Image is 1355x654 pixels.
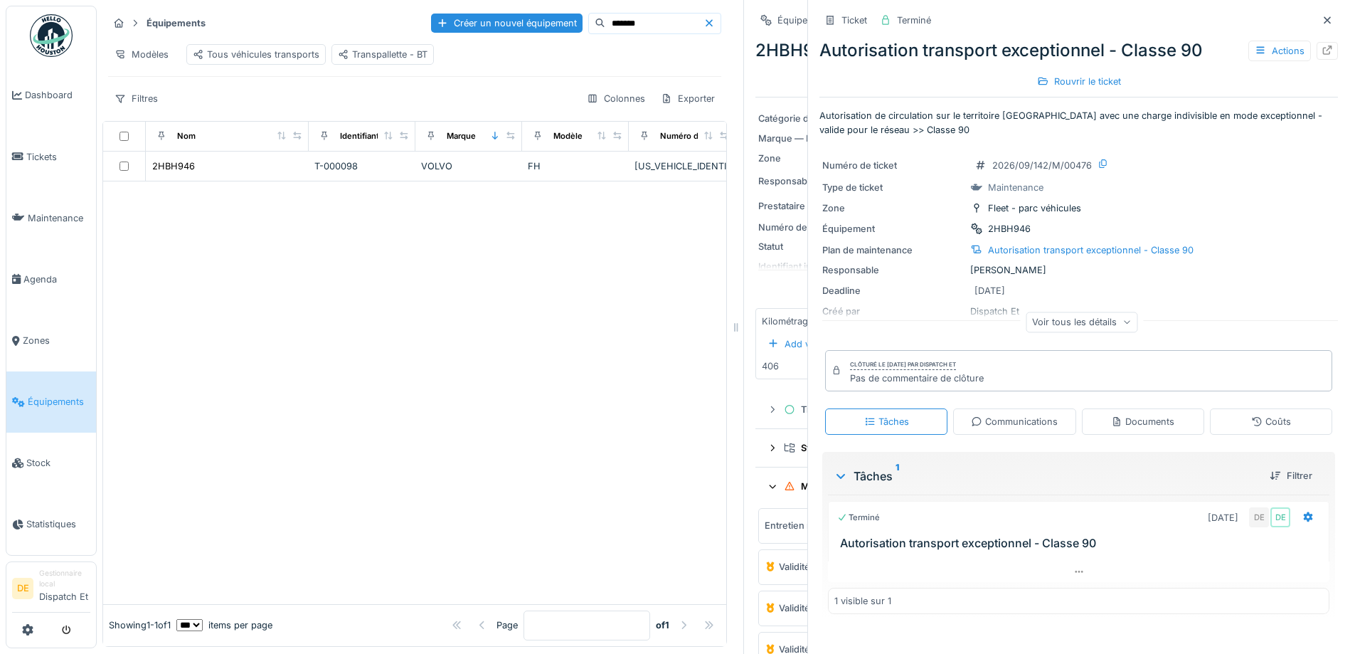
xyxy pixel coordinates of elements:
[784,403,1309,416] div: Tickets en cours et à venir
[553,130,583,142] div: Modèle
[784,480,1226,493] div: Maintenances
[1251,415,1291,428] div: Coûts
[528,159,623,173] div: FH
[822,222,965,236] div: Équipement
[1111,415,1174,428] div: Documents
[634,159,730,173] div: [US_VEHICLE_IDENTIFICATION_NUMBER]
[758,132,900,145] div: Marque — Modèle
[762,359,779,373] div: 406
[822,201,965,215] div: Zone
[758,240,900,253] div: Statut
[1270,507,1290,527] div: DE
[193,48,319,61] div: Tous véhicules transports
[755,38,1338,63] div: 2HBH946
[26,517,90,531] span: Statistiques
[1248,41,1311,61] div: Actions
[822,263,965,277] div: Responsable
[758,152,900,165] div: Zone
[1264,466,1318,485] div: Filtrer
[758,221,1335,234] div: [US_VEHICLE_IDENTIFICATION_NUMBER]
[39,568,90,590] div: Gestionnaire local
[654,88,721,109] div: Exporter
[762,334,834,354] div: Add value
[26,456,90,470] span: Stock
[761,396,1332,423] summary: Tickets en cours et à venir5
[314,159,410,173] div: T-000098
[6,126,96,187] a: Tickets
[660,130,726,142] div: Numéro de Série
[834,468,1258,485] div: Tâches
[1026,312,1137,332] div: Voir tous les détails
[834,594,891,608] div: 1 visible sur 1
[777,14,829,27] div: Équipement
[6,248,96,310] a: Agenda
[1208,511,1238,524] div: [DATE]
[1249,507,1269,527] div: DE
[12,578,33,599] li: DE
[758,240,1335,253] div: Neuf à l'achat
[496,618,518,632] div: Page
[6,371,96,433] a: Équipements
[896,468,899,485] sup: 1
[758,132,1335,145] div: VOLVO — FH
[6,65,96,126] a: Dashboard
[784,441,1321,455] div: Structure
[988,222,1031,236] div: 2HBH946
[840,537,1323,550] h3: Autorisation transport exceptionnel - Classe 90
[6,494,96,555] a: Statistiques
[431,14,583,33] div: Créer un nouvel équipement
[12,568,90,613] a: DE Gestionnaire localDispatch Et
[765,519,838,532] div: Entretien moteur
[850,360,956,370] div: Clôturé le [DATE] par Dispatch ET
[762,315,813,328] div: Kilométrage
[758,112,1335,125] div: Tracteur Double ponts
[850,371,984,385] div: Pas de commentaire de clôture
[988,243,1194,257] div: Autorisation transport exceptionnel - Classe 90
[761,435,1332,461] summary: Structure
[897,14,931,27] div: Terminé
[26,150,90,164] span: Tickets
[108,44,175,65] div: Modèles
[971,415,1058,428] div: Communications
[864,415,909,428] div: Tâches
[23,273,90,286] span: Agenda
[988,201,1081,215] div: Fleet - parc véhicules
[176,618,272,632] div: items per page
[758,199,871,213] div: Prestataire favoris
[974,284,1005,297] div: [DATE]
[656,618,669,632] strong: of 1
[6,187,96,248] a: Maintenance
[758,221,900,234] div: Numéro de Série
[340,130,409,142] div: Identifiant interne
[822,159,965,172] div: Numéro de ticket
[109,618,171,632] div: Showing 1 - 1 of 1
[6,433,96,494] a: Stock
[761,473,1332,500] summary: Maintenances6Ajouter au plan
[39,568,90,609] li: Dispatch Et
[758,174,871,188] div: Responsables
[28,395,90,408] span: Équipements
[30,14,73,57] img: Badge_color-CXgf-gQk.svg
[841,14,867,27] div: Ticket
[779,560,878,574] div: Validité tachy/limitateur
[28,211,90,225] span: Maintenance
[822,243,965,257] div: Plan de maintenance
[779,601,883,615] div: Validité trousse secours
[1031,72,1127,91] div: Rouvrir le ticket
[23,334,90,347] span: Zones
[837,512,880,524] div: Terminé
[819,38,1338,63] div: Autorisation transport exceptionnel - Classe 90
[152,159,195,173] div: 2HBH946
[447,130,476,142] div: Marque
[108,88,164,109] div: Filtres
[6,310,96,371] a: Zones
[338,48,427,61] div: Transpallette - BT
[988,181,1043,194] div: Maintenance
[141,16,211,30] strong: Équipements
[822,181,965,194] div: Type de ticket
[992,159,1092,172] div: 2026/09/142/M/00476
[177,130,196,142] div: Nom
[421,159,516,173] div: VOLVO
[819,109,1338,136] p: Autorisation de circulation sur le territoire [GEOGRAPHIC_DATA] avec une charge indivisible en mo...
[758,112,900,125] div: Catégorie d'équipement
